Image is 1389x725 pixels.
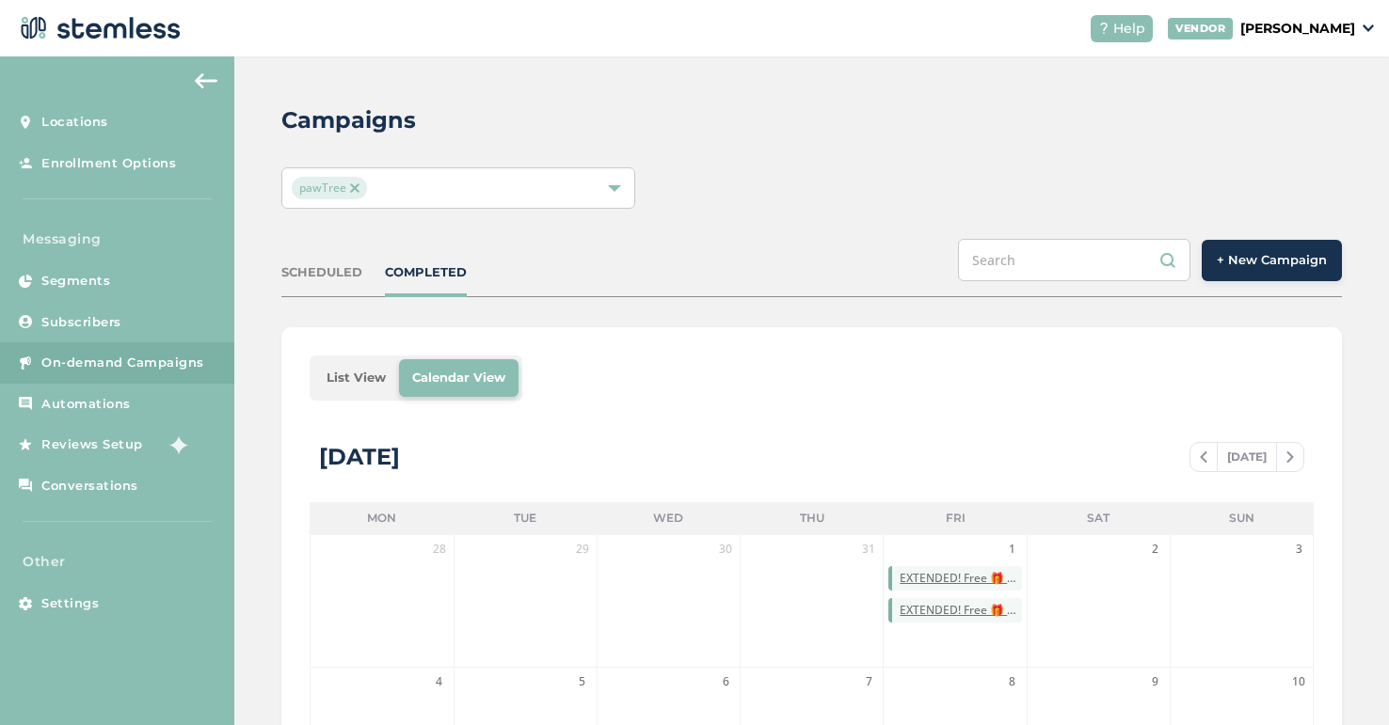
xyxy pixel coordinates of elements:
img: glitter-stars-b7820f95.gif [157,426,195,464]
span: 2 [1146,540,1165,559]
li: Sun [1171,502,1314,534]
li: Fri [884,502,1027,534]
p: [PERSON_NAME] [1240,19,1355,39]
span: EXTENDED! Free 🎁 with purchase all August! Share 10-in-1 with everyone you know + they get a bonu... [900,602,1021,619]
span: On-demand Campaigns [41,354,204,372]
img: icon-chevron-left-b8c47ebb.svg [1200,451,1207,463]
span: 4 [430,672,449,691]
span: Subscribers [41,313,121,332]
li: Thu [740,502,883,534]
li: Mon [310,502,453,534]
button: + New Campaign [1202,240,1342,281]
li: Tue [454,502,597,534]
span: 6 [716,672,735,691]
img: icon-arrow-back-accent-c549486e.svg [195,73,217,88]
li: List View [313,359,399,397]
span: 1 [1003,540,1022,559]
span: + New Campaign [1217,251,1327,270]
img: logo-dark-0685b13c.svg [15,9,181,47]
div: [DATE] [319,440,400,474]
div: SCHEDULED [281,263,362,282]
span: 5 [573,672,592,691]
span: Reviews Setup [41,435,143,454]
span: [DATE] [1217,443,1277,471]
img: icon-close-accent-8a337256.svg [350,183,359,193]
span: 29 [573,540,592,559]
li: Sat [1027,502,1170,534]
span: Settings [41,594,99,613]
span: EXTENDED! Free 🎁 with purchase all August! Share 10-in-1 with everyone you know + they get a bonu... [900,570,1021,587]
span: 30 [716,540,735,559]
span: 8 [1003,672,1022,691]
span: Help [1113,19,1145,39]
img: icon_down-arrow-small-66adaf34.svg [1363,24,1374,32]
div: COMPLETED [385,263,467,282]
span: 9 [1146,672,1165,691]
span: 7 [859,672,878,691]
li: Calendar View [399,359,519,397]
span: 10 [1289,672,1308,691]
span: Automations [41,395,131,414]
img: icon-chevron-right-bae969c5.svg [1286,451,1294,463]
iframe: Chat Widget [1295,635,1389,725]
span: Segments [41,272,110,291]
h2: Campaigns [281,103,416,137]
input: Search [958,239,1190,281]
span: 28 [430,540,449,559]
span: 31 [859,540,878,559]
span: pawTree [292,177,367,199]
span: Enrollment Options [41,154,176,173]
img: icon-help-white-03924b79.svg [1098,23,1110,34]
div: VENDOR [1168,18,1233,39]
span: Locations [41,113,108,132]
span: 3 [1289,540,1308,559]
li: Wed [597,502,740,534]
span: Conversations [41,477,138,496]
